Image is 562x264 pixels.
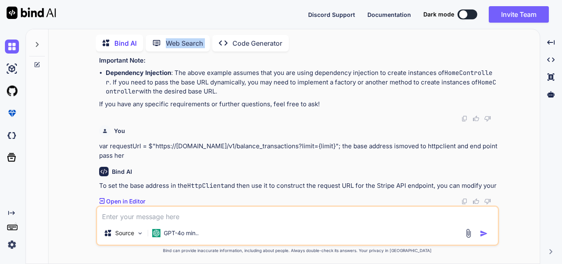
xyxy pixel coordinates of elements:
p: Source [115,229,134,237]
h3: Important Note: [99,56,497,65]
p: Open in Editor [106,197,145,206]
span: Dark mode [423,10,454,19]
p: Code Generator [232,38,282,48]
span: Discord Support [308,11,355,18]
p: To set the base address in the and then use it to construct the request URL for the Stripe API en... [99,181,497,191]
img: attachment [464,229,473,238]
img: icon [480,229,488,238]
p: var requestUrl = $"https://[DOMAIN_NAME]/v1/balance_transactions?limit={limit}"; the base address... [99,142,497,160]
img: dislike [484,198,491,205]
button: Documentation [367,10,411,19]
img: GPT-4o mini [152,229,160,237]
img: settings [5,238,19,252]
img: githubLight [5,84,19,98]
strong: Dependency Injection [106,69,171,77]
button: Invite Team [489,6,549,23]
img: copy [461,115,468,122]
img: dislike [484,115,491,122]
p: Bind AI [114,38,137,48]
img: copy [461,198,468,205]
img: Pick Models [137,230,144,237]
h6: You [114,127,125,135]
code: HomeController [106,69,492,86]
p: If you have any specific requirements or further questions, feel free to ask! [99,100,497,109]
p: Web Search [166,38,203,48]
code: HttpClient [187,182,224,190]
span: Documentation [367,11,411,18]
img: premium [5,106,19,120]
h6: Bind AI [112,168,132,176]
img: like [473,115,479,122]
img: Bind AI [7,7,56,19]
img: chat [5,40,19,54]
button: Discord Support [308,10,355,19]
p: Bind can provide inaccurate information, including about people. Always double-check its answers.... [96,248,499,254]
img: like [473,198,479,205]
li: : The above example assumes that you are using dependency injection to create instances of . If y... [106,68,497,96]
p: GPT-4o min.. [164,229,199,237]
img: ai-studio [5,62,19,76]
img: darkCloudIdeIcon [5,128,19,143]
